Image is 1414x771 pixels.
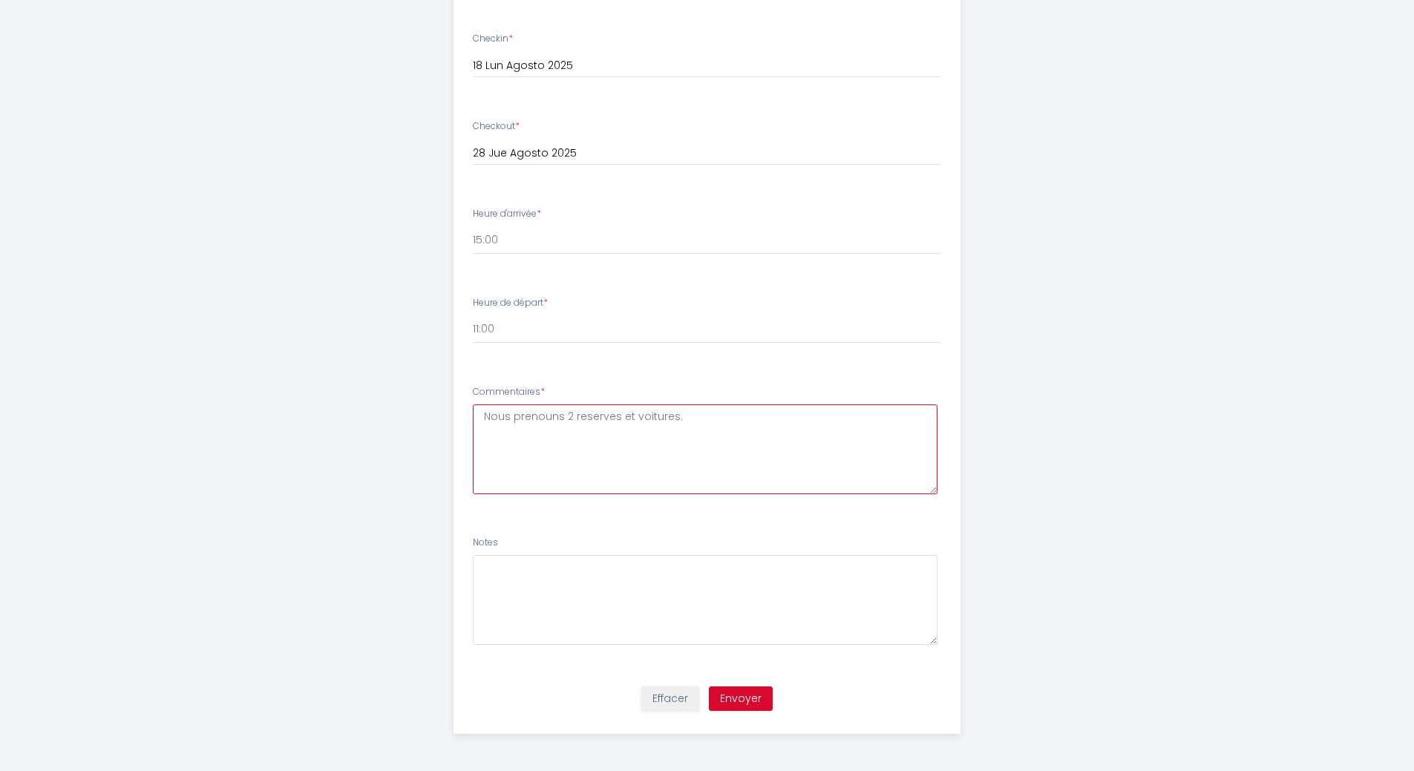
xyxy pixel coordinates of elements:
label: Heure d'arrivée [473,207,541,221]
label: Checkout [473,119,520,134]
label: Notes [473,536,498,550]
label: Commentaires [473,385,545,399]
button: Effacer [641,686,699,712]
label: Heure de départ [473,296,548,310]
label: Checkin [473,32,513,46]
button: Envoyer [709,686,773,712]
